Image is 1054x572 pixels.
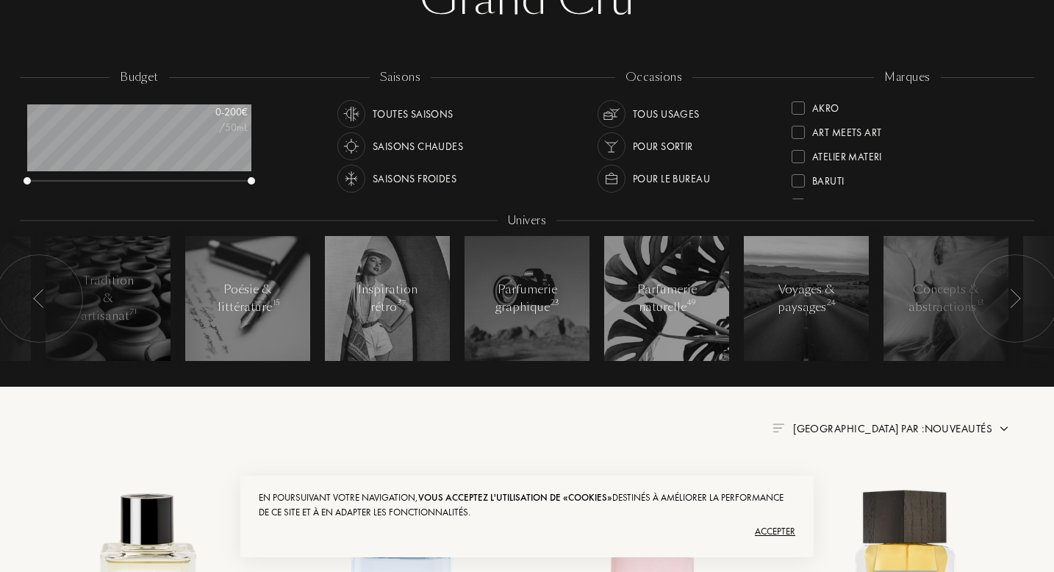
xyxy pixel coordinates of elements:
span: 49 [687,298,695,308]
span: 23 [551,298,559,308]
img: arrow.png [998,423,1010,435]
div: Univers [498,212,556,229]
div: budget [110,69,169,86]
div: Toutes saisons [373,100,453,128]
img: arr_left.svg [33,289,45,308]
div: Accepter [259,520,795,543]
div: Parfumerie naturelle [636,281,698,316]
div: Poésie & littérature [217,281,279,316]
div: En poursuivant votre navigation, destinés à améliorer la performance de ce site et à en adapter l... [259,490,795,520]
img: usage_occasion_work_white.svg [601,168,622,189]
div: Pour le bureau [633,165,710,193]
div: Saisons chaudes [373,132,463,160]
div: Binet-Papillon [812,193,885,212]
div: Voyages & paysages [775,281,838,316]
div: 0 - 200 € [174,104,248,120]
img: arr_left.svg [1009,289,1021,308]
span: [GEOGRAPHIC_DATA] par : Nouveautés [793,421,992,436]
span: 24 [827,298,836,308]
div: saisons [370,69,431,86]
img: usage_season_cold_white.svg [341,168,362,189]
div: occasions [615,69,692,86]
div: Inspiration rétro [356,281,419,316]
div: Akro [812,96,839,115]
img: usage_occasion_party_white.svg [601,136,622,157]
img: usage_season_hot_white.svg [341,136,362,157]
img: filter_by.png [772,423,784,432]
div: Tous usages [633,100,700,128]
div: Pour sortir [633,132,693,160]
div: Atelier Materi [812,144,882,164]
span: 37 [398,298,406,308]
div: marques [874,69,940,86]
img: usage_occasion_all_white.svg [601,104,622,124]
div: /50mL [174,120,248,135]
span: vous acceptez l'utilisation de «cookies» [418,491,612,504]
div: Baruti [812,168,845,188]
div: Parfumerie graphique [495,281,559,316]
span: 15 [273,298,279,308]
img: usage_season_average_white.svg [341,104,362,124]
div: Saisons froides [373,165,456,193]
div: Art Meets Art [812,120,881,140]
